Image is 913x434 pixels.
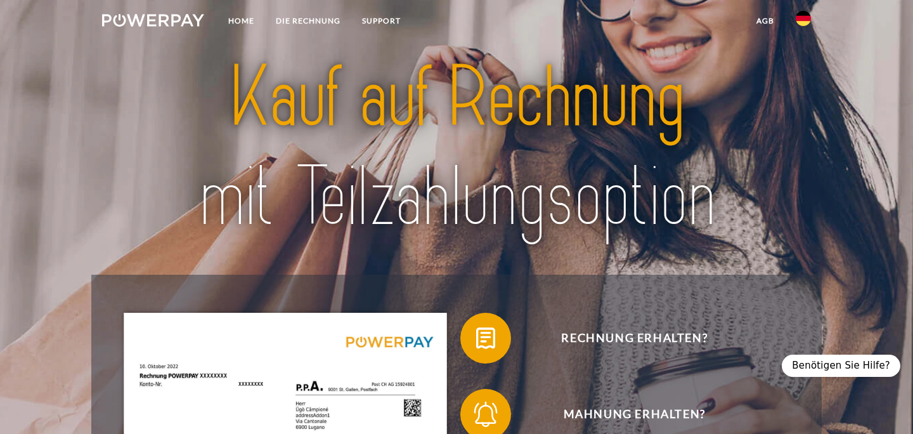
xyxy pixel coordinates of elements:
[479,313,790,364] span: Rechnung erhalten?
[796,11,811,26] img: de
[470,322,502,354] img: qb_bill.svg
[470,398,502,430] img: qb_bell.svg
[746,10,785,32] a: agb
[460,313,790,364] button: Rechnung erhalten?
[265,10,351,32] a: DIE RECHNUNG
[782,355,900,377] div: Benötigen Sie Hilfe?
[102,14,204,27] img: logo-powerpay-white.svg
[351,10,411,32] a: SUPPORT
[217,10,265,32] a: Home
[137,43,776,251] img: title-powerpay_de.svg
